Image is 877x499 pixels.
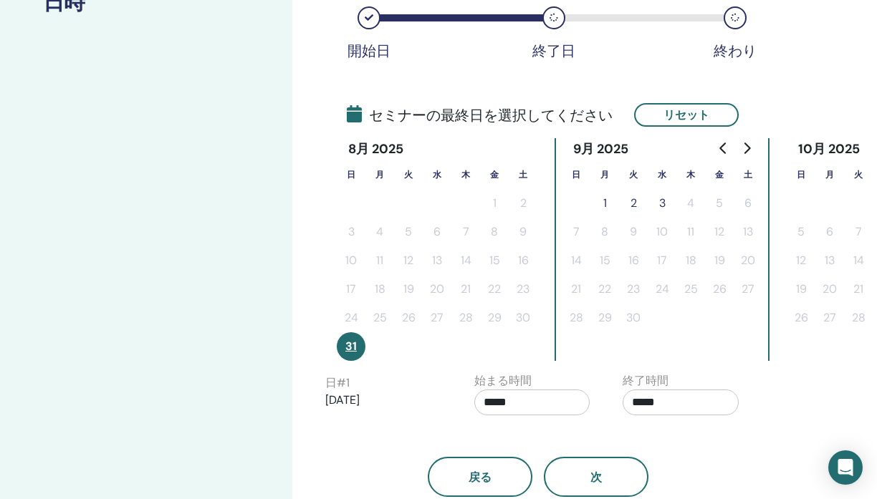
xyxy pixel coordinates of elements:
[676,218,705,246] button: 11
[469,470,492,485] span: 戻る
[734,246,762,275] button: 20
[365,246,394,275] button: 11
[734,160,762,189] th: 土曜日
[423,246,451,275] button: 13
[337,332,365,361] button: 31
[333,42,405,59] div: 開始日
[562,160,590,189] th: 日曜日
[735,134,758,163] button: Go to next month
[562,275,590,304] button: 21
[676,189,705,218] button: 4
[787,275,815,304] button: 19
[648,160,676,189] th: 水曜日
[590,275,619,304] button: 22
[844,304,873,332] button: 28
[337,275,365,304] button: 17
[623,372,668,389] label: 終了時間
[509,218,537,246] button: 9
[509,189,537,218] button: 2
[787,138,872,160] div: 10月 2025
[365,275,394,304] button: 18
[734,189,762,218] button: 6
[365,160,394,189] th: 月曜日
[590,470,602,485] span: 次
[451,160,480,189] th: 木曜日
[634,103,739,127] button: リセット
[365,218,394,246] button: 4
[787,160,815,189] th: 日曜日
[480,246,509,275] button: 15
[787,218,815,246] button: 5
[619,160,648,189] th: 火曜日
[648,246,676,275] button: 17
[562,218,590,246] button: 7
[787,304,815,332] button: 26
[815,304,844,332] button: 27
[712,134,735,163] button: Go to previous month
[648,275,676,304] button: 24
[562,304,590,332] button: 28
[337,218,365,246] button: 3
[451,275,480,304] button: 21
[451,246,480,275] button: 14
[734,275,762,304] button: 27
[787,246,815,275] button: 12
[590,160,619,189] th: 月曜日
[619,218,648,246] button: 9
[347,105,613,126] span: セミナーの最終日を選択してください
[815,218,844,246] button: 6
[428,457,532,497] button: 戻る
[590,218,619,246] button: 8
[325,374,350,392] label: 日 # 1
[619,189,648,218] button: 2
[423,160,451,189] th: 水曜日
[509,304,537,332] button: 30
[676,160,705,189] th: 木曜日
[699,42,771,59] div: 終わり
[337,304,365,332] button: 24
[394,218,423,246] button: 5
[590,304,619,332] button: 29
[705,189,734,218] button: 5
[828,450,863,485] div: Open Intercom Messenger
[509,160,537,189] th: 土曜日
[423,218,451,246] button: 6
[325,392,441,409] p: [DATE]
[676,275,705,304] button: 25
[394,160,423,189] th: 火曜日
[337,138,416,160] div: 8月 2025
[676,246,705,275] button: 18
[337,246,365,275] button: 10
[480,189,509,218] button: 1
[648,189,676,218] button: 3
[337,160,365,189] th: 日曜日
[544,457,648,497] button: 次
[394,246,423,275] button: 12
[480,218,509,246] button: 8
[844,218,873,246] button: 7
[590,246,619,275] button: 15
[619,246,648,275] button: 16
[451,218,480,246] button: 7
[423,304,451,332] button: 27
[619,304,648,332] button: 30
[619,275,648,304] button: 23
[365,304,394,332] button: 25
[423,275,451,304] button: 20
[480,275,509,304] button: 22
[562,246,590,275] button: 14
[815,246,844,275] button: 13
[705,218,734,246] button: 12
[734,218,762,246] button: 13
[394,304,423,332] button: 26
[815,275,844,304] button: 20
[562,138,641,160] div: 9月 2025
[509,246,537,275] button: 16
[815,160,844,189] th: 月曜日
[518,42,590,59] div: 終了日
[705,246,734,275] button: 19
[480,160,509,189] th: 金曜日
[705,160,734,189] th: 金曜日
[648,218,676,246] button: 10
[844,275,873,304] button: 21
